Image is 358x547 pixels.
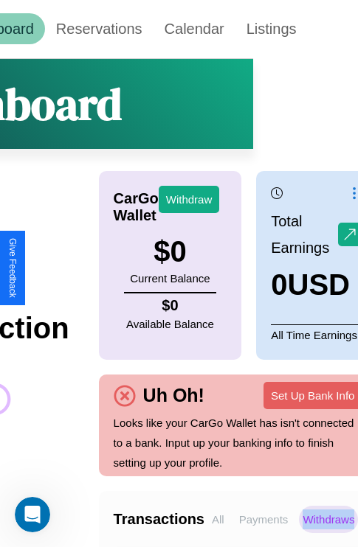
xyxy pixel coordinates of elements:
[114,190,159,224] h4: CarGo Wallet
[159,186,220,213] button: Withdraw
[45,13,154,44] a: Reservations
[235,13,308,44] a: Listings
[15,497,50,532] iframe: Intercom live chat
[7,238,18,298] div: Give Feedback
[271,208,338,261] p: Total Earnings
[130,235,210,268] h3: $ 0
[154,13,235,44] a: Calendar
[299,506,358,533] p: Withdraws
[114,511,204,528] h4: Transactions
[126,314,214,334] p: Available Balance
[235,506,292,533] p: Payments
[208,506,228,533] p: All
[136,385,212,406] h4: Uh Oh!
[126,297,214,314] h4: $ 0
[130,268,210,288] p: Current Balance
